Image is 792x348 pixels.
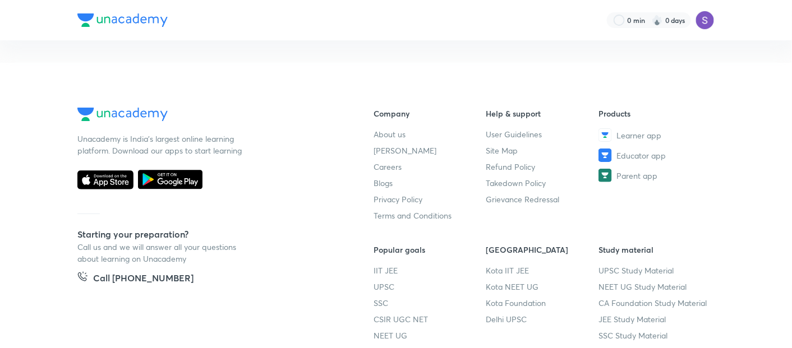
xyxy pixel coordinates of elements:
img: streak [652,15,663,26]
img: Company Logo [77,108,168,121]
img: Satnam Singh [696,11,715,30]
a: CSIR UGC NET [374,313,486,325]
a: Privacy Policy [374,193,486,205]
a: About us [374,128,486,140]
a: SSC [374,297,486,309]
h6: Popular goals [374,244,486,256]
a: Kota Foundation [486,297,599,309]
span: Educator app [616,150,666,161]
a: Kota IIT JEE [486,265,599,276]
a: [PERSON_NAME] [374,145,486,156]
a: Careers [374,161,486,173]
a: Refund Policy [486,161,599,173]
span: Learner app [616,129,661,141]
a: Terms and Conditions [374,210,486,221]
a: SSC Study Material [598,330,711,341]
h6: Products [598,108,711,119]
a: IIT JEE [374,265,486,276]
img: Learner app [598,128,612,142]
h5: Call [PHONE_NUMBER] [93,271,194,287]
h6: Help & support [486,108,599,119]
a: Learner app [598,128,711,142]
a: Delhi UPSC [486,313,599,325]
a: Blogs [374,177,486,189]
a: Takedown Policy [486,177,599,189]
a: JEE Study Material [598,313,711,325]
a: User Guidelines [486,128,599,140]
a: NEET UG Study Material [598,281,711,293]
img: Company Logo [77,13,168,27]
p: Call us and we will answer all your questions about learning on Unacademy [77,241,246,265]
a: UPSC Study Material [598,265,711,276]
a: NEET UG [374,330,486,341]
img: Educator app [598,149,612,162]
h6: Company [374,108,486,119]
h6: [GEOGRAPHIC_DATA] [486,244,599,256]
h6: Study material [598,244,711,256]
p: Unacademy is India’s largest online learning platform. Download our apps to start learning [77,133,246,156]
h5: Starting your preparation? [77,228,338,241]
a: UPSC [374,281,486,293]
a: Parent app [598,169,711,182]
a: Kota NEET UG [486,281,599,293]
a: Educator app [598,149,711,162]
img: Parent app [598,169,612,182]
a: Call [PHONE_NUMBER] [77,271,194,287]
a: Site Map [486,145,599,156]
span: Parent app [616,170,657,182]
a: Grievance Redressal [486,193,599,205]
a: Company Logo [77,108,338,124]
a: CA Foundation Study Material [598,297,711,309]
span: Careers [374,161,402,173]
